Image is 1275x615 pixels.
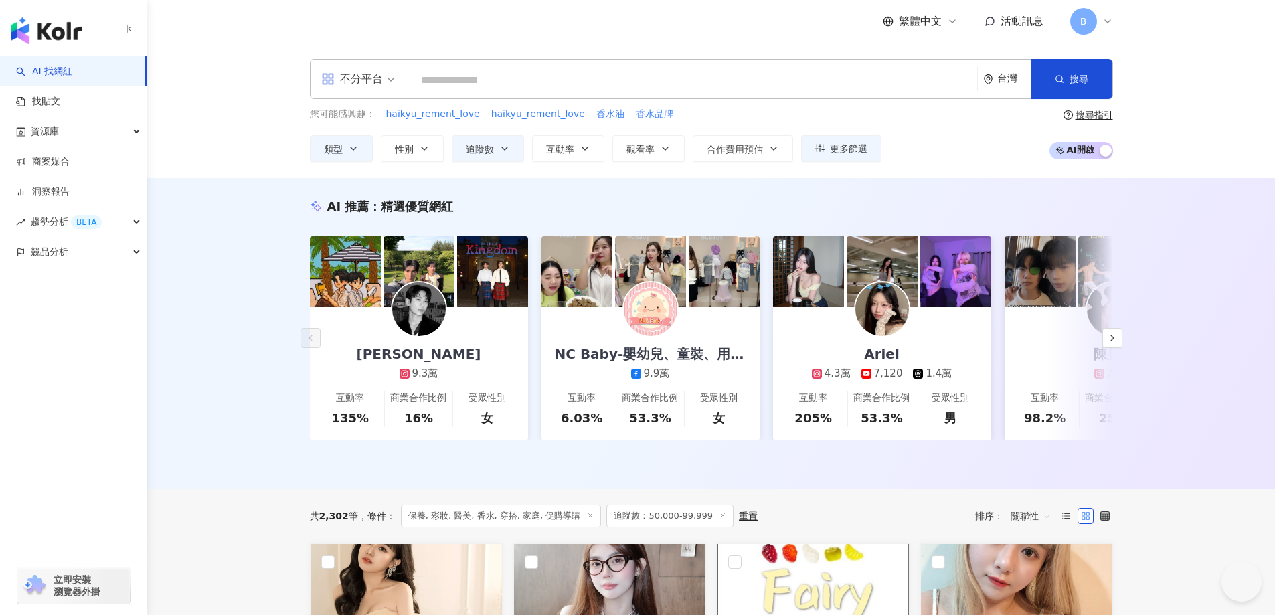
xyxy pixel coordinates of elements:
button: 合作費用預估 [693,135,793,162]
div: 受眾性別 [700,391,738,405]
div: 205% [794,410,832,426]
img: post-image [920,236,991,307]
iframe: Help Scout Beacon - Open [1221,561,1262,602]
div: 6.03% [561,410,602,426]
div: 互動率 [336,391,364,405]
div: 台灣 [997,73,1031,84]
button: 互動率 [532,135,604,162]
span: 精選優質網紅 [381,199,453,213]
div: 1.4萬 [926,367,952,381]
span: 關聯性 [1011,505,1051,527]
span: 性別 [395,144,414,155]
span: 活動訊息 [1001,15,1043,27]
div: 排序： [975,505,1058,527]
span: question-circle [1064,110,1073,120]
button: 觀看率 [612,135,685,162]
button: 性別 [381,135,444,162]
span: 香水品牌 [636,108,673,121]
button: 香水品牌 [635,107,674,122]
img: KOL Avatar [392,282,446,336]
div: 受眾性別 [932,391,969,405]
img: post-image [541,236,612,307]
div: 女 [713,410,725,426]
img: post-image [310,236,381,307]
div: 男 [944,410,956,426]
img: post-image [847,236,918,307]
div: 商業合作比例 [390,391,446,405]
img: KOL Avatar [1087,282,1140,336]
div: 25% [1099,410,1128,426]
button: 更多篩選 [801,135,881,162]
a: NC Baby-嬰幼兒、童裝、用品 直播9.9萬互動率6.03%商業合作比例53.3%受眾性別女 [541,307,760,440]
img: chrome extension [21,575,48,596]
div: AI 推薦 ： [327,198,454,215]
span: 搜尋 [1070,74,1088,84]
a: 洞察報告 [16,185,70,199]
span: 趨勢分析 [31,207,102,237]
div: 共 筆 [310,511,358,521]
button: 香水油 [596,107,625,122]
span: 條件 ： [358,511,396,521]
div: 商業合作比例 [622,391,678,405]
button: 追蹤數 [452,135,524,162]
div: 不分平台 [321,68,383,90]
div: 搜尋指引 [1076,110,1113,120]
div: 互動率 [1031,391,1059,405]
button: 類型 [310,135,373,162]
div: 9.9萬 [644,367,670,381]
button: 搜尋 [1031,59,1112,99]
span: 香水油 [596,108,624,121]
div: 互動率 [799,391,827,405]
a: searchAI 找網紅 [16,65,72,78]
div: 9.3萬 [412,367,438,381]
div: 53.3% [861,410,902,426]
span: 2,302 [319,511,349,521]
div: 陳昱嘉 [1080,345,1147,363]
span: appstore [321,72,335,86]
span: rise [16,217,25,227]
span: 保養, 彩妝, 醫美, 香水, 穿搭, 家庭, 促購導購 [401,505,602,527]
div: 受眾性別 [469,391,506,405]
a: chrome extension立即安裝 瀏覽器外掛 [17,567,130,604]
img: KOL Avatar [624,282,677,336]
img: post-image [1005,236,1076,307]
div: 互動率 [568,391,596,405]
span: 資源庫 [31,116,59,147]
div: 4.3萬 [825,367,851,381]
span: 類型 [324,144,343,155]
div: 女 [481,410,493,426]
img: post-image [1078,236,1149,307]
div: BETA [71,215,102,229]
img: logo [11,17,82,44]
button: haikyu_rement_love [491,107,586,122]
div: 7.4萬 [1107,367,1133,381]
span: B [1080,14,1087,29]
div: 商業合作比例 [1085,391,1141,405]
div: NC Baby-嬰幼兒、童裝、用品 直播 [541,345,760,363]
span: 追蹤數：50,000-99,999 [606,505,734,527]
div: [PERSON_NAME] [343,345,495,363]
a: [PERSON_NAME]9.3萬互動率135%商業合作比例16%受眾性別女 [310,307,528,440]
span: 追蹤數 [466,144,494,155]
span: haikyu_rement_love [491,108,585,121]
span: 合作費用預估 [707,144,763,155]
img: post-image [457,236,528,307]
div: Ariel [851,345,913,363]
a: 商案媒合 [16,155,70,169]
span: 競品分析 [31,237,68,267]
img: post-image [384,236,454,307]
div: 商業合作比例 [853,391,910,405]
div: 135% [331,410,369,426]
div: 7,120 [874,367,903,381]
div: 16% [404,410,433,426]
button: haikyu_rement_love [386,107,481,122]
a: Ariel4.3萬7,1201.4萬互動率205%商業合作比例53.3%受眾性別男 [773,307,991,440]
a: 陳昱嘉7.4萬互動率98.2%商業合作比例25%受眾性別男 [1005,307,1223,440]
img: KOL Avatar [855,282,909,336]
span: 更多篩選 [830,143,867,154]
div: 98.2% [1024,410,1066,426]
span: environment [983,74,993,84]
img: post-image [689,236,760,307]
a: 找貼文 [16,95,60,108]
span: 立即安裝 瀏覽器外掛 [54,574,100,598]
